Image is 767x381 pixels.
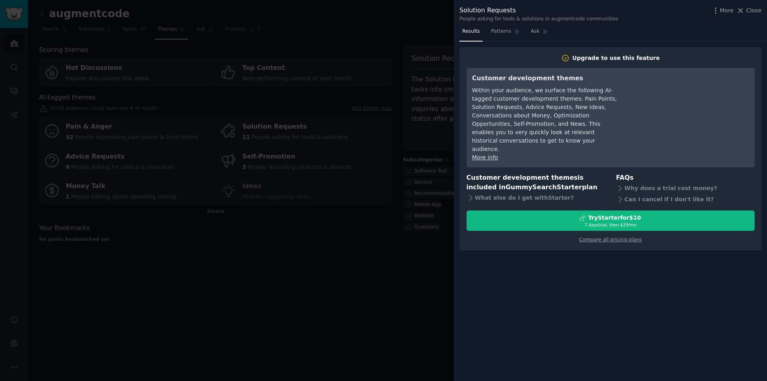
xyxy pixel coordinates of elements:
[579,237,642,242] a: Compare all pricing plans
[472,154,498,161] a: More info
[629,73,749,133] iframe: YouTube video player
[711,6,734,15] button: More
[616,194,755,205] div: Can I cancel if I don't like it?
[720,6,734,15] span: More
[459,16,618,23] div: People asking for tools & solutions in augmentcode communities
[572,54,660,62] div: Upgrade to use this feature
[616,173,755,183] h3: FAQs
[467,192,605,204] div: What else do I get with Starter ?
[588,214,641,222] div: Try Starter for $10
[467,210,755,231] button: TryStarterfor$107 daystrial, then $29/mo
[505,183,582,191] span: GummySearch Starter
[528,25,551,42] a: Ask
[459,25,483,42] a: Results
[459,6,618,16] div: Solution Requests
[467,222,754,228] div: 7 days trial, then $ 29 /mo
[488,25,522,42] a: Patterns
[462,28,480,35] span: Results
[531,28,540,35] span: Ask
[467,173,605,192] h3: Customer development themes is included in plan
[736,6,761,15] button: Close
[472,86,618,153] div: Within your audience, we surface the following AI-tagged customer development themes: Pain Points...
[616,183,755,194] div: Why does a trial cost money?
[472,73,618,83] h3: Customer development themes
[491,28,511,35] span: Patterns
[746,6,761,15] span: Close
